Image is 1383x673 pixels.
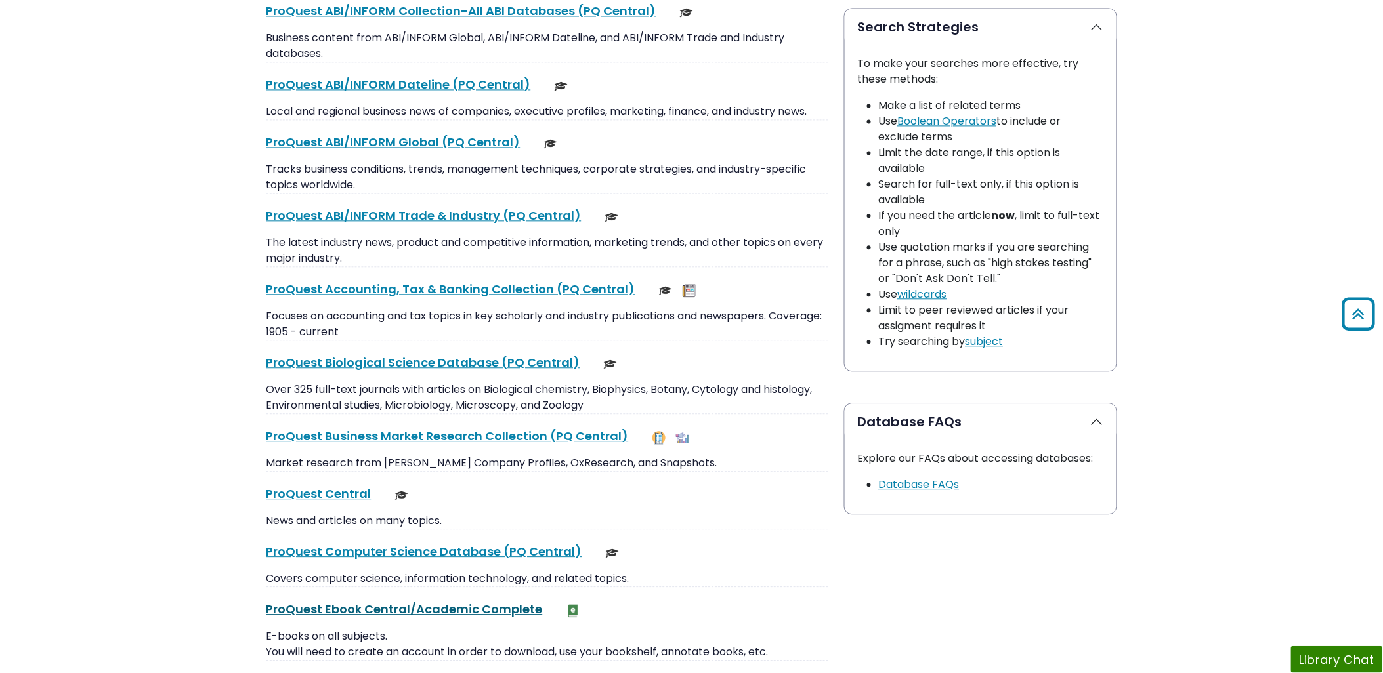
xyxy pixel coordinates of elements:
img: Scholarly or Peer Reviewed [659,284,672,297]
a: Link opens in new window [879,477,960,492]
a: ProQuest ABI/INFORM Dateline (PQ Central) [266,76,531,92]
a: ProQuest Biological Science Database (PQ Central) [266,354,580,371]
a: ProQuest Computer Science Database (PQ Central) [266,543,582,560]
li: Search for full-text only, if this option is available [879,176,1103,208]
img: Scholarly or Peer Reviewed [606,546,619,560]
p: Explore our FAQs about accessing databases: [858,451,1103,466]
img: Scholarly or Peer Reviewed [604,357,617,371]
a: Boolean Operators [898,113,997,129]
p: The latest industry news, product and competitive information, marketing trends, and other topics... [266,235,828,266]
a: ProQuest ABI/INFORM Trade & Industry (PQ Central) [266,207,582,224]
img: e-Book [566,604,580,617]
p: Market research from [PERSON_NAME] Company Profiles, OxResearch, and Snapshots. [266,455,828,471]
a: ProQuest Business Market Research Collection (PQ Central) [266,428,629,444]
img: Scholarly or Peer Reviewed [680,6,693,19]
a: wildcards [898,287,947,302]
li: Use to include or exclude terms [879,113,1103,145]
strong: now [992,208,1015,223]
p: Business content from ABI/INFORM Global, ABI/INFORM Dateline, and ABI/INFORM Trade and Industry d... [266,30,828,62]
p: Covers computer science, information technology, and related topics. [266,571,828,586]
p: E-books on all subjects. [266,628,828,644]
img: Scholarly or Peer Reviewed [605,211,618,224]
img: Scholarly or Peer Reviewed [544,137,557,150]
p: To make your searches more effective, try these methods: [858,56,1103,87]
img: Industry Report [676,431,689,444]
button: Database FAQs [845,403,1117,440]
li: Limit to peer reviewed articles if your assigment requires it [879,302,1103,334]
a: subject [966,334,1004,349]
p: Tracks business conditions, trends, management techniques, corporate strategies, and industry-spe... [266,161,828,193]
p: News and articles on many topics. [266,513,828,529]
button: Library Chat [1291,646,1383,673]
img: Company Information [652,431,666,444]
li: Limit the date range, if this option is available [879,145,1103,176]
a: ProQuest Accounting, Tax & Banking Collection (PQ Central) [266,281,635,297]
a: ProQuest Ebook Central/Academic Complete [266,601,543,617]
p: Focuses on accounting and tax topics in key scholarly and industry publications and newspapers. C... [266,308,828,340]
p: Over 325 full-text journals with articles on Biological chemistry, Biophysics, Botany, Cytology a... [266,382,828,413]
a: ProQuest ABI/INFORM Collection-All ABI Databases (PQ Central) [266,3,656,19]
button: Search Strategies [845,9,1117,45]
a: ProQuest ABI/INFORM Global (PQ Central) [266,134,521,150]
p: Local and regional business news of companies, executive profiles, marketing, finance, and indust... [266,104,828,119]
li: Use [879,287,1103,302]
p: You will need to create an account in order to download, use your bookshelf, annotate books, etc. [266,644,828,660]
img: Scholarly or Peer Reviewed [555,79,568,92]
img: Scholarly or Peer Reviewed [395,489,408,502]
a: Back to Top [1338,304,1380,325]
li: If you need the article , limit to full-text only [879,208,1103,239]
li: Make a list of related terms [879,98,1103,113]
li: Use quotation marks if you are searching for a phrase, such as "high stakes testing" or "Don't As... [879,239,1103,287]
img: Newspapers [683,284,696,297]
a: ProQuest Central [266,485,372,502]
li: Try searching by [879,334,1103,350]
